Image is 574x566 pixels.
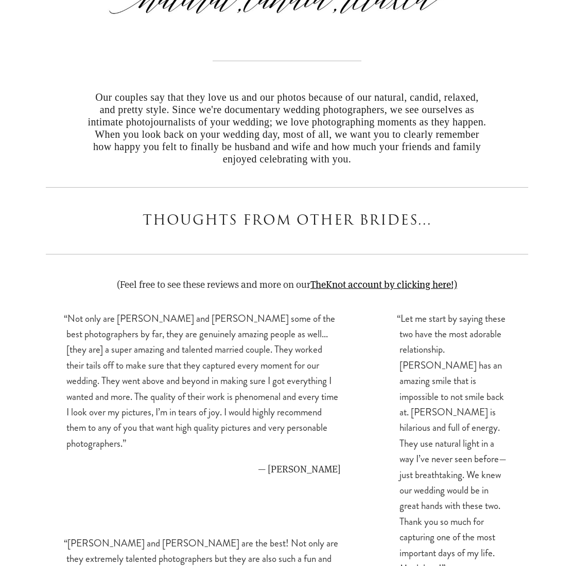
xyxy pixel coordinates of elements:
[64,312,67,325] span: “
[64,536,67,550] span: “
[46,277,528,292] center: (Feel free to see these reviews and more on our
[88,91,486,165] h2: Our couples say that they love us and our photos because of our natural, candid, relaxed, and pre...
[66,461,341,477] figcaption: — [PERSON_NAME]
[310,278,457,290] a: TheKnot account by clicking here!)
[123,436,126,450] span: ”
[66,311,341,452] blockquote: Not only are [PERSON_NAME] and [PERSON_NAME] some of the best photographers by far, they are genu...
[46,210,528,232] h3: Thoughts from other Brides...
[397,312,401,325] span: “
